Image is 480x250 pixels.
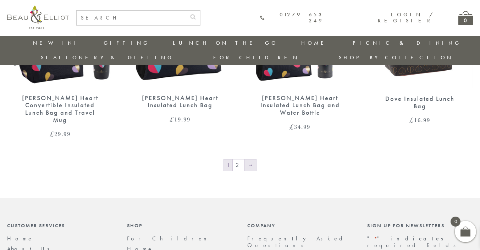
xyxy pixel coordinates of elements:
[33,39,81,47] a: New in!
[233,159,244,171] a: Page 2
[247,235,347,249] a: Frequently Asked Questions
[260,12,324,24] a: 01279 653 249
[458,11,473,25] a: 0
[224,159,232,171] span: Page 1
[139,94,220,109] div: [PERSON_NAME] Heart Insulated Lunch Bag
[77,11,186,25] input: SEARCH
[7,5,69,29] img: logo
[260,94,341,116] div: [PERSON_NAME] Heart Insulated Lunch Bag and Water Bottle
[289,123,294,131] span: £
[451,217,460,227] span: 0
[170,115,191,124] bdi: 19.99
[170,115,174,124] span: £
[380,95,460,110] div: Dove Insulated Lunch Bag
[173,39,278,47] a: Lunch On The Go
[50,130,71,138] bdi: 29.99
[378,11,434,24] a: Login / Register
[7,159,473,173] nav: Product Pagination
[7,235,33,242] a: Home
[247,223,353,228] div: Company
[367,223,473,228] div: Sign up for newsletters
[245,159,256,171] a: →
[301,39,330,47] a: Home
[339,54,453,61] a: Shop by collection
[41,54,174,61] a: Stationery & Gifting
[50,130,54,138] span: £
[213,54,299,61] a: For Children
[409,116,430,124] bdi: 16.99
[127,223,233,228] div: Shop
[409,116,414,124] span: £
[127,235,212,242] a: For Children
[289,123,310,131] bdi: 34.99
[367,235,473,249] p: " " indicates required fields
[104,39,150,47] a: Gifting
[7,223,113,228] div: Customer Services
[20,94,100,124] div: [PERSON_NAME] Heart Convertible Insulated Lunch Bag and Travel Mug
[353,39,461,47] a: Picnic & Dining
